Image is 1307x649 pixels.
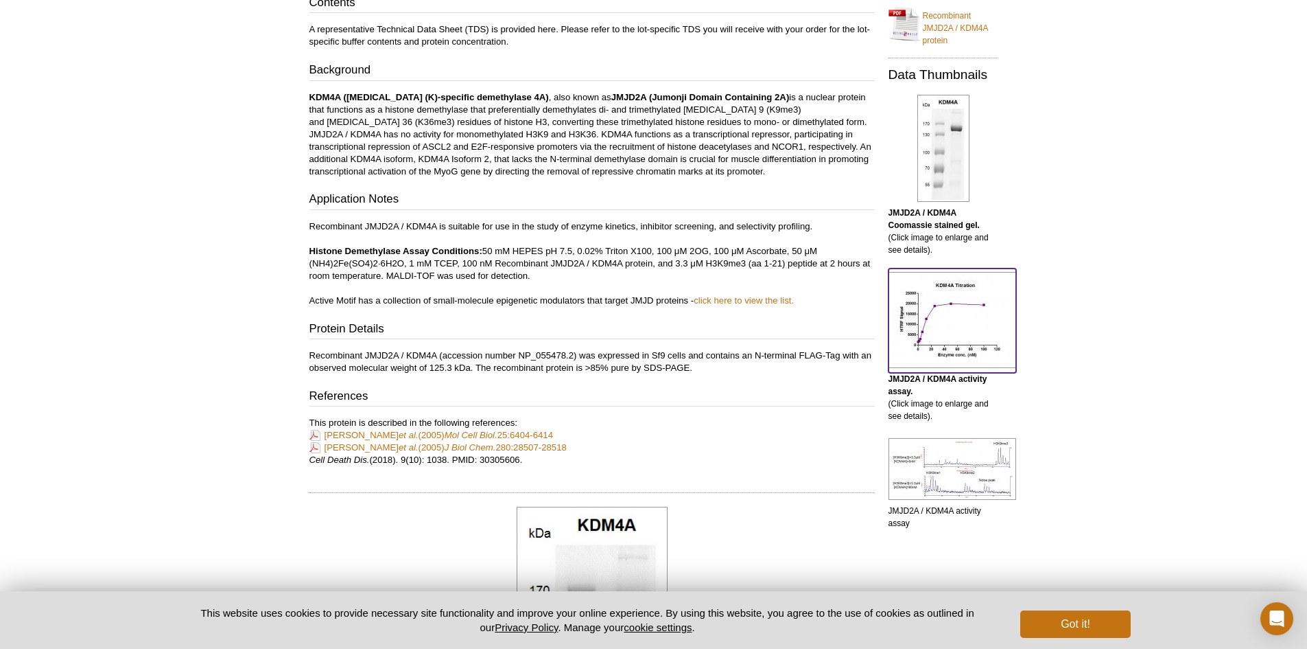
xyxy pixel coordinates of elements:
[309,220,875,307] p: Recombinant JMJD2A / KDM4A is suitable for use in the study of enzyme kinetics, inhibitor screeni...
[888,272,1016,368] img: JMJD2A / KDM4A activity assay
[888,208,980,230] b: JMJD2A / KDM4A Coomassie stained gel.
[177,606,998,635] p: This website uses cookies to provide necessary site functionality and improve your online experie...
[1020,611,1130,638] button: Got it!
[399,430,419,440] i: et al.
[888,1,998,47] a: Recombinant JMJD2A / KDM4A protein
[309,429,554,442] a: [PERSON_NAME]et al.(2005)Mol Cell Biol.25:6404-6414
[1260,602,1293,635] div: Open Intercom Messenger
[888,373,998,422] p: (Click image to enlarge and see details).
[495,622,558,633] a: Privacy Policy
[309,350,875,374] p: Recombinant JMJD2A / KDM4A (accession number NP_055478.2) was expressed in Sf9 cells and contains...
[888,69,998,81] h2: Data Thumbnails
[309,321,875,340] h3: Protein Details
[309,441,567,454] a: [PERSON_NAME]et al.(2005)J Biol Chem.280:28507-28518
[694,295,794,306] a: click here to view the list.
[445,442,496,453] em: J Biol Chem.
[309,92,549,102] strong: KDM4A ([MEDICAL_DATA] (K)-specific demethylase 4A)
[309,455,370,465] i: Cell Death Dis.
[888,505,998,530] p: JMJD2A / KDM4A activity assay
[888,207,998,256] p: (Click image to enlarge and see details).
[309,246,482,256] strong: Histone Demethylase Assay Conditions:
[309,417,875,466] p: This protein is described in the following references: (2018). 9(10): 1038. PMID: 30305606.
[399,442,419,453] i: et al.
[917,95,969,202] img: JMJD2A / KDM4A Coomassie gel
[309,23,875,48] p: A representative Technical Data Sheet (TDS) is provided here. Please refer to the lot-specific TD...
[309,191,875,210] h3: Application Notes
[309,62,875,81] h3: Background
[888,438,1016,500] img: JMJD2A / KDM4A activity assay
[888,374,987,396] b: JMJD2A / KDM4A activity assay.
[611,92,790,102] strong: JMJD2A (Jumonji Domain Containing 2A)
[309,388,875,407] h3: References
[309,91,875,178] p: , also known as is a nuclear protein that functions as a histone demethylase that preferentially ...
[445,430,497,440] em: Mol Cell Biol.
[624,622,692,633] button: cookie settings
